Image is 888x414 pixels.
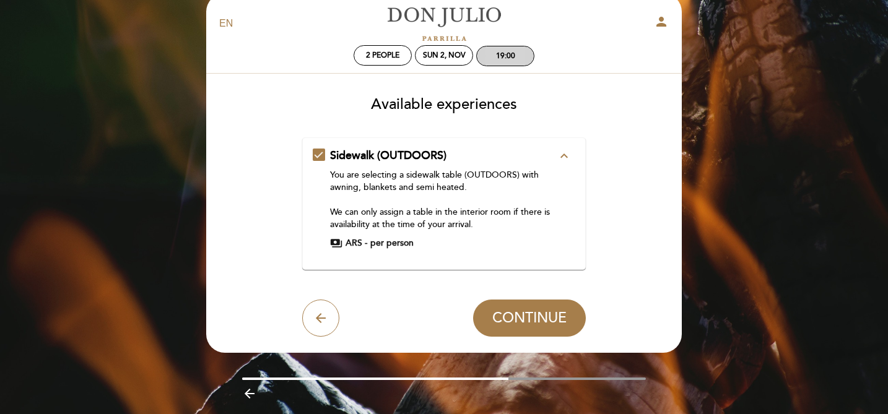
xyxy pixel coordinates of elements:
i: arrow_backward [242,386,257,401]
div: Sun 2, Nov [423,51,466,60]
span: per person [370,237,414,249]
button: person [654,14,669,33]
i: arrow_back [313,311,328,326]
a: [PERSON_NAME] [367,7,521,41]
md-checkbox: Sidewalk (OUTDOORS) expand_less You are selecting a sidewalk table (OUTDOORS) with awning, blanke... [313,148,576,249]
button: CONTINUE [473,300,586,337]
div: 19:00 [496,51,515,61]
span: payments [330,237,342,249]
button: expand_less [553,148,575,164]
span: CONTINUE [492,309,567,327]
span: ARS - [346,237,367,249]
i: expand_less [557,149,572,163]
span: Sidewalk (OUTDOORS) [330,149,446,162]
span: 2 people [366,51,399,60]
span: Available experiences [371,95,517,113]
button: arrow_back [302,300,339,337]
i: person [654,14,669,29]
div: You are selecting a sidewalk table (OUTDOORS) with awning, blankets and semi heated. We can only ... [330,169,557,231]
